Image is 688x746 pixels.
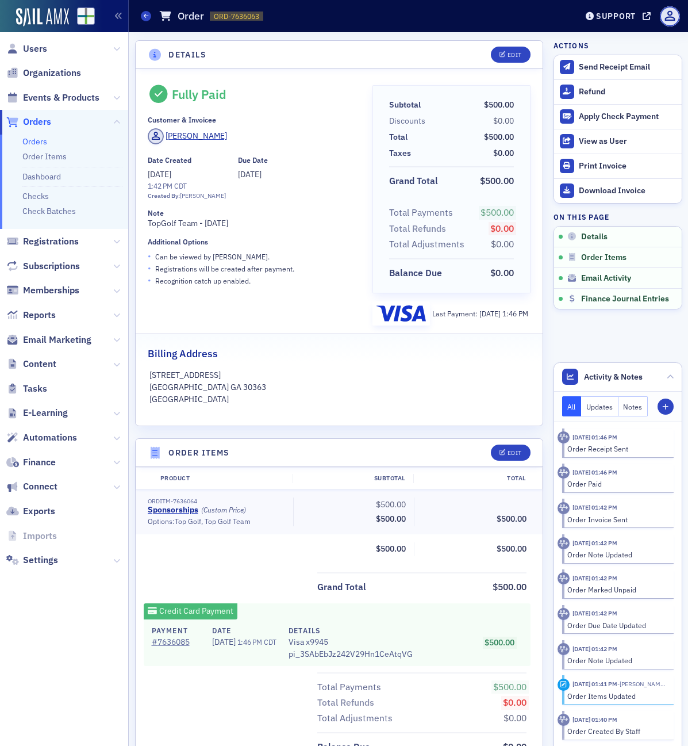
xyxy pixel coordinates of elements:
[389,131,412,143] span: Total
[23,554,58,567] span: Settings
[152,636,200,648] a: #7636085
[554,55,682,79] button: Send Receipt Email
[23,456,56,469] span: Finance
[148,116,216,124] div: Customer & Invoicee
[166,130,227,142] div: [PERSON_NAME]
[152,625,200,636] h4: Payment
[581,396,618,416] button: Updates
[389,147,415,159] span: Taxes
[6,530,57,542] a: Imports
[484,132,514,142] span: $500.00
[596,11,636,21] div: Support
[148,192,180,200] span: Created By:
[23,260,80,273] span: Subscriptions
[389,115,425,127] div: Discounts
[485,637,514,648] span: $500.00
[493,116,514,126] span: $0.00
[389,174,442,188] span: Grand Total
[558,431,570,443] div: Activity
[148,238,208,246] div: Additional Options
[479,309,502,318] span: [DATE]
[23,43,47,55] span: Users
[567,691,666,701] div: Order Items Updated
[572,609,617,617] time: 9/23/2025 01:42 PM
[6,480,57,493] a: Connect
[508,52,522,58] div: Edit
[572,716,617,724] time: 9/23/2025 01:40 PM
[23,480,57,493] span: Connect
[168,49,206,61] h4: Details
[289,625,413,660] div: pi_3SAbEbJz242V29Hn1CeAtqVG
[180,192,226,201] div: [PERSON_NAME]
[554,104,682,129] button: Apply Check Payment
[558,537,570,549] div: Activity
[490,223,514,234] span: $0.00
[23,67,81,79] span: Organizations
[289,636,413,648] span: Visa x9945
[617,680,666,688] span: Helen Oglesby
[238,156,268,164] div: Due Date
[554,212,682,222] h4: On this page
[660,6,680,26] span: Profile
[558,466,570,479] div: Activity
[16,8,69,26] a: SailAMX
[567,620,666,630] div: Order Due Date Updated
[317,696,378,710] span: Total Refunds
[389,238,468,251] span: Total Adjustments
[581,294,669,304] span: Finance Journal Entries
[214,12,259,21] span: ORD-7636063
[579,161,675,171] div: Print Invoice
[23,116,51,128] span: Orders
[389,174,438,188] div: Grand Total
[6,67,81,79] a: Organizations
[238,169,262,179] span: [DATE]
[148,274,151,286] span: •
[389,131,408,143] div: Total
[23,91,99,104] span: Events & Products
[23,284,79,297] span: Memberships
[148,209,357,229] div: TopGolf Team - [DATE]
[558,572,570,584] div: Activity
[6,309,56,322] a: Reports
[148,346,218,361] h2: Billing Address
[389,99,421,111] div: Subtotal
[554,178,682,203] a: Download Invoice
[567,726,666,736] div: Order Created By Staff
[376,544,406,554] span: $500.00
[155,276,251,286] p: Recognition catch up enabled.
[77,7,95,25] img: SailAMX
[148,169,171,179] span: [DATE]
[567,479,666,489] div: Order Paid
[6,358,56,370] a: Content
[6,91,99,104] a: Events & Products
[317,696,374,710] div: Total Refunds
[317,580,370,594] span: Grand Total
[6,284,79,297] a: Memberships
[23,407,68,419] span: E-Learning
[554,40,589,51] h4: Actions
[148,517,286,526] div: Options: Top Golf, Top Golf Team
[22,191,49,201] a: Checks
[554,129,682,154] button: View as User
[572,433,617,441] time: 9/23/2025 01:46 PM
[554,154,682,178] a: Print Invoice
[148,498,286,505] div: ORDITM-7636064
[23,530,57,542] span: Imports
[23,431,77,444] span: Automations
[567,443,666,454] div: Order Receipt Sent
[144,603,238,619] div: Credit Card Payment
[503,712,526,724] span: $0.00
[69,7,95,27] a: View Homepage
[558,608,570,620] div: Activity
[149,393,529,405] p: [GEOGRAPHIC_DATA]
[168,447,229,459] h4: Order Items
[178,9,204,23] h1: Order
[480,175,514,186] span: $500.00
[389,147,411,159] div: Taxes
[618,396,648,416] button: Notes
[484,100,514,110] span: $500.00
[579,186,675,196] div: Download Invoice
[262,637,276,646] span: CDT
[6,334,91,346] a: Email Marketing
[376,499,406,510] span: $500.00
